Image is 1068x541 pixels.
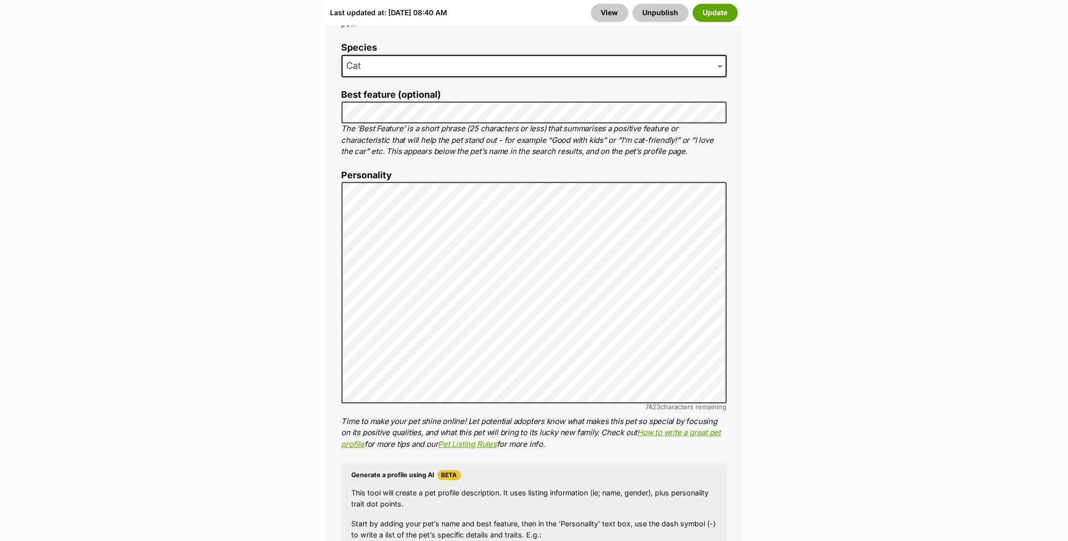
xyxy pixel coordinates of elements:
[438,439,497,449] a: Pet Listing Rules
[342,428,721,449] a: How to write a great pet profile
[330,4,448,22] div: Last updated at: [DATE] 08:40 AM
[342,90,727,100] label: Best feature (optional)
[693,4,738,22] button: Update
[342,123,727,158] p: The ‘Best Feature’ is a short phrase (25 characters or less) that summarises a positive feature o...
[437,470,461,480] span: Beta
[342,403,727,411] div: characters remaining
[352,487,717,509] p: This tool will create a pet profile description. It uses listing information (ie; name, gender), ...
[342,170,727,181] label: Personality
[352,470,717,480] h4: Generate a profile using AI
[352,518,717,540] p: Start by adding your pet’s name and best feature, then in the ‘Personality’ text box, use the das...
[342,416,727,450] p: Time to make your pet shine online! Let potential adopters know what makes this pet so special by...
[342,55,727,77] span: Cat
[633,4,689,22] button: Unpublish
[646,403,661,411] span: 7423
[591,4,629,22] a: View
[342,43,727,53] label: Species
[343,59,372,73] span: Cat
